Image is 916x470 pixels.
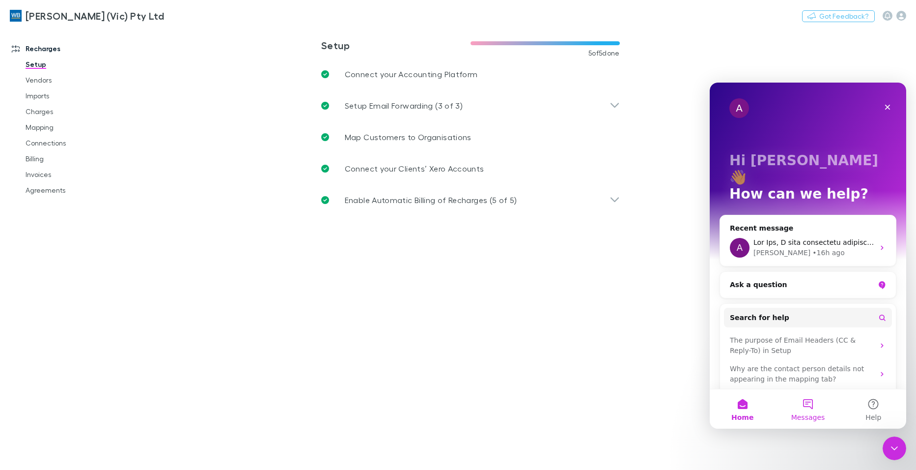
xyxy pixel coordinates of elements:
a: Agreements [16,182,132,198]
a: Recharges [2,41,132,57]
p: Setup Email Forwarding (3 of 3) [345,100,463,112]
a: Charges [16,104,132,119]
span: 5 of 5 done [588,49,620,57]
p: Enable Automatic Billing of Recharges (5 of 5) [345,194,517,206]
div: Enable Automatic Billing of Recharges (5 of 5) [313,184,628,216]
img: William Buck (Vic) Pty Ltd's Logo [10,10,22,22]
a: Invoices [16,167,132,182]
a: Map Customers to Organisations [313,121,628,153]
p: Connect your Clients’ Xero Accounts [345,163,484,175]
iframe: Intercom live chat [710,83,906,429]
p: Map Customers to Organisations [345,131,472,143]
a: Vendors [16,72,132,88]
div: Setup Email Forwarding (3 of 3) [313,90,628,121]
a: Billing [16,151,132,167]
a: Connections [16,135,132,151]
h3: Setup [321,39,471,51]
a: Setup [16,57,132,72]
button: Got Feedback? [802,10,875,22]
a: Mapping [16,119,132,135]
a: Connect your Clients’ Xero Accounts [313,153,628,184]
h3: [PERSON_NAME] (Vic) Pty Ltd [26,10,164,22]
a: Imports [16,88,132,104]
a: Connect your Accounting Platform [313,59,628,90]
p: Connect your Accounting Platform [345,68,478,80]
a: [PERSON_NAME] (Vic) Pty Ltd [4,4,170,28]
iframe: Intercom live chat [883,437,906,460]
